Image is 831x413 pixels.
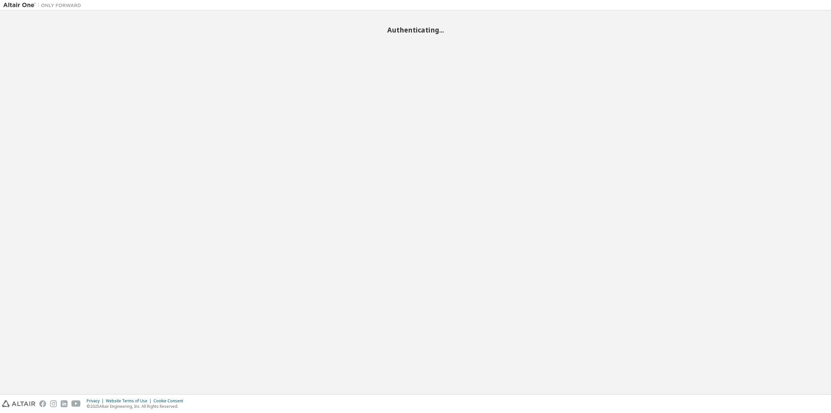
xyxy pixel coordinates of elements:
img: linkedin.svg [61,400,68,407]
div: Cookie Consent [154,398,187,404]
img: youtube.svg [71,400,81,407]
img: facebook.svg [39,400,46,407]
h2: Authenticating... [3,26,828,34]
div: Privacy [87,398,106,404]
p: © 2025 Altair Engineering, Inc. All Rights Reserved. [87,404,187,409]
img: instagram.svg [50,400,57,407]
div: Website Terms of Use [106,398,154,404]
img: Altair One [3,2,84,8]
img: altair_logo.svg [2,400,35,407]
